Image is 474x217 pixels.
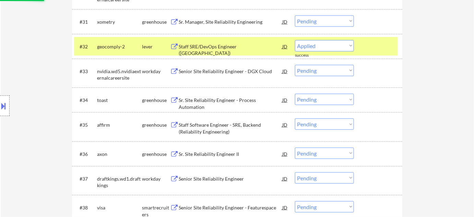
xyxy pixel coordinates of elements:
div: #38 [80,204,92,211]
div: #31 [80,19,92,25]
div: JD [282,65,288,77]
div: Senior Site Reliability Engineer - Featurespace [179,204,282,211]
div: visa [97,204,142,211]
div: JD [282,94,288,106]
div: JD [282,148,288,160]
div: JD [282,15,288,28]
div: workday [142,68,170,75]
div: greenhouse [142,151,170,158]
div: lever [142,43,170,50]
div: greenhouse [142,122,170,128]
div: JD [282,118,288,131]
div: xometry [97,19,142,25]
div: Sr. Manager, Site Reliability Engineering [179,19,282,25]
div: JD [282,40,288,53]
div: draftkings.wd1.draftkings [97,175,142,189]
div: Staff Software Engineer - SRE, Backend (Reliability Engineering) [179,122,282,135]
div: JD [282,201,288,214]
div: JD [282,172,288,185]
div: Sr. Site Reliability Engineer - Process Automation [179,97,282,110]
div: Staff SRE/DevOps Engineer ([GEOGRAPHIC_DATA]) [179,43,282,57]
div: workday [142,175,170,182]
div: greenhouse [142,97,170,104]
div: Senior Site Reliability Engineer [179,175,282,182]
div: #37 [80,175,92,182]
div: Senior Site Reliability Engineer - DGX Cloud [179,68,282,75]
div: success [295,53,322,58]
div: Sr. Site Reliability Engineer II [179,151,282,158]
div: greenhouse [142,19,170,25]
